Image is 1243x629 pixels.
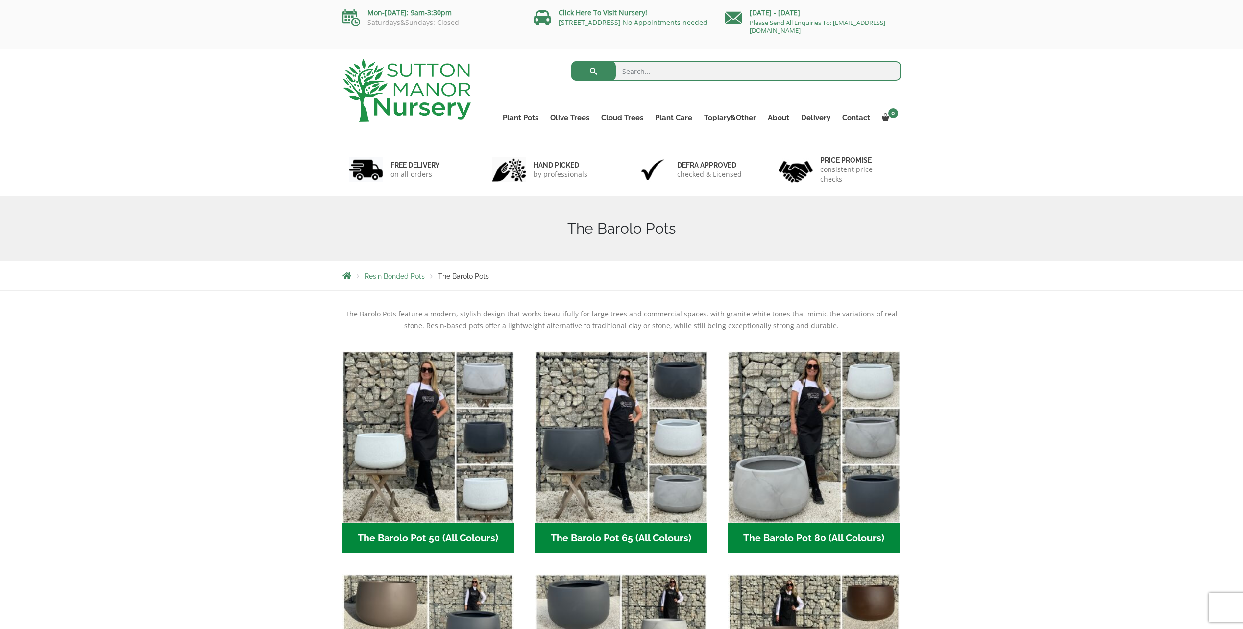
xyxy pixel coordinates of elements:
input: Search... [571,61,901,81]
p: on all orders [390,169,439,179]
a: Visit product category The Barolo Pot 65 (All Colours) [535,351,707,553]
a: [STREET_ADDRESS] No Appointments needed [559,18,707,27]
a: Visit product category The Barolo Pot 50 (All Colours) [342,351,514,553]
p: Mon-[DATE]: 9am-3:30pm [342,7,519,19]
nav: Breadcrumbs [342,272,901,280]
img: logo [342,59,471,122]
a: Contact [836,111,876,124]
img: 3.jpg [635,157,670,182]
a: 0 [876,111,901,124]
a: Topiary&Other [698,111,762,124]
a: Click Here To Visit Nursery! [559,8,647,17]
img: The Barolo Pot 80 (All Colours) [728,351,900,523]
img: 2.jpg [492,157,526,182]
img: 1.jpg [349,157,383,182]
a: Visit product category The Barolo Pot 80 (All Colours) [728,351,900,553]
a: Please Send All Enquiries To: [EMAIL_ADDRESS][DOMAIN_NAME] [750,18,885,35]
p: The Barolo Pots feature a modern, stylish design that works beautifully for large trees and comme... [342,308,901,332]
img: The Barolo Pot 65 (All Colours) [535,351,707,523]
h2: The Barolo Pot 50 (All Colours) [342,523,514,554]
p: [DATE] - [DATE] [725,7,901,19]
a: Cloud Trees [595,111,649,124]
a: Olive Trees [544,111,595,124]
img: 4.jpg [779,155,813,185]
h6: Price promise [820,156,895,165]
p: checked & Licensed [677,169,742,179]
h2: The Barolo Pot 80 (All Colours) [728,523,900,554]
h6: hand picked [534,161,587,169]
p: by professionals [534,169,587,179]
h1: The Barolo Pots [342,220,901,238]
span: The Barolo Pots [438,272,489,280]
img: The Barolo Pot 50 (All Colours) [342,351,514,523]
h2: The Barolo Pot 65 (All Colours) [535,523,707,554]
h6: Defra approved [677,161,742,169]
a: Plant Care [649,111,698,124]
a: Plant Pots [497,111,544,124]
span: 0 [888,108,898,118]
a: Resin Bonded Pots [365,272,425,280]
a: About [762,111,795,124]
p: Saturdays&Sundays: Closed [342,19,519,26]
a: Delivery [795,111,836,124]
p: consistent price checks [820,165,895,184]
h6: FREE DELIVERY [390,161,439,169]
